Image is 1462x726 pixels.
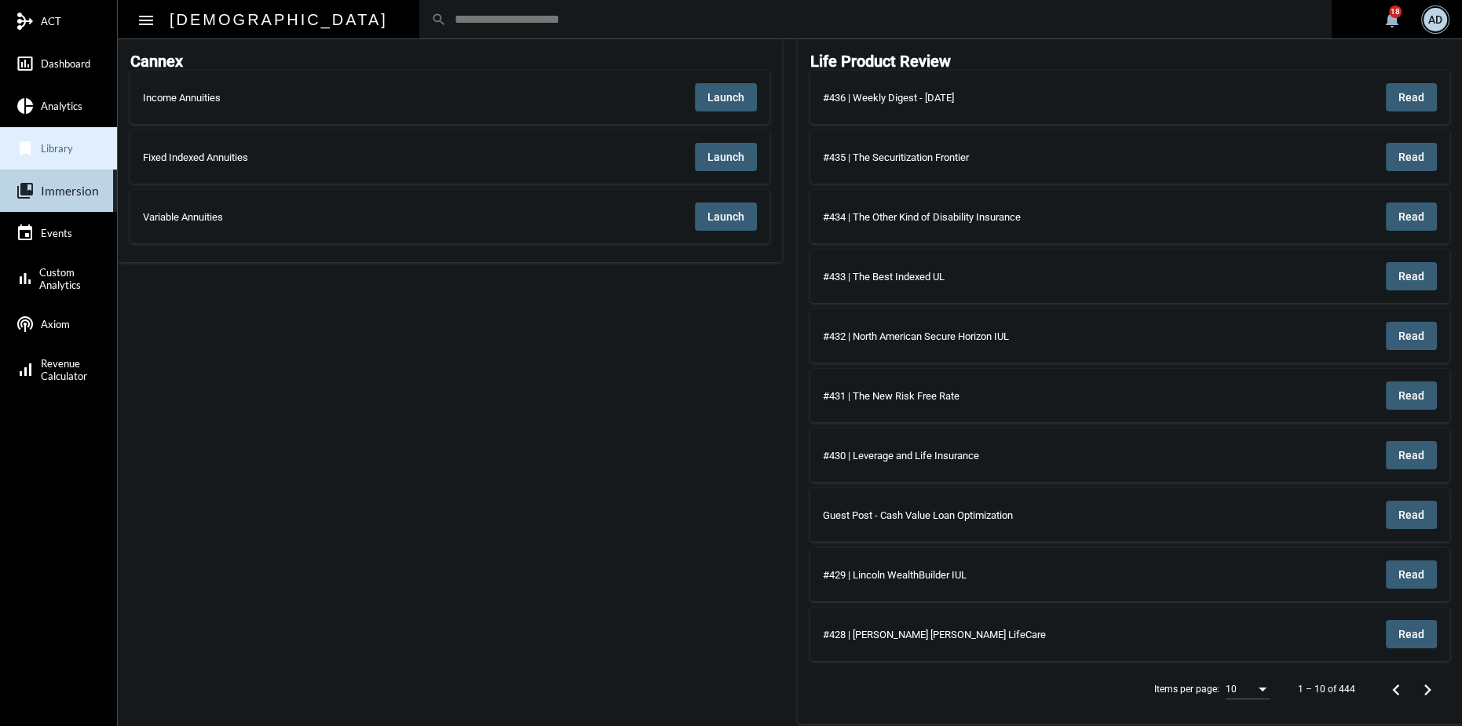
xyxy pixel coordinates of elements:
[143,211,380,223] div: Variable Annuities
[16,181,35,200] mat-icon: collections_bookmark
[1386,560,1437,589] button: Read
[1398,270,1424,283] span: Read
[823,151,1108,163] div: #435 | The Securitization Frontier
[1386,202,1437,231] button: Read
[41,15,61,27] span: ACT
[1226,684,1270,695] mat-select: Items per page:
[1380,673,1412,705] button: Previous page
[695,143,757,171] button: Launch
[823,390,1102,402] div: #431 | The New Risk Free Rate
[823,330,1135,342] div: #432 | North American Secure Horizon IUL
[823,450,1115,462] div: #430 | Leverage and Life Insurance
[1298,684,1355,695] div: 1 – 10 of 444
[16,360,35,379] mat-icon: signal_cellular_alt
[1398,509,1424,521] span: Read
[16,12,35,31] mat-icon: mediation
[431,12,447,27] mat-icon: search
[823,271,1091,283] div: #433 | The Best Indexed UL
[1398,389,1424,402] span: Read
[41,142,73,155] span: Library
[1389,5,1402,18] div: 18
[170,7,388,32] h2: [DEMOGRAPHIC_DATA]
[1398,151,1424,163] span: Read
[41,318,70,330] span: Axiom
[810,52,951,71] h2: Life Product Review
[695,83,757,111] button: Launch
[1383,10,1402,29] mat-icon: notifications
[41,57,90,70] span: Dashboard
[707,151,744,163] span: Launch
[16,54,35,73] mat-icon: insert_chart_outlined
[1386,262,1437,290] button: Read
[16,224,35,243] mat-icon: event
[143,151,397,163] div: Fixed Indexed Annuities
[1226,684,1237,695] span: 10
[130,4,162,35] button: Toggle sidenav
[1398,91,1424,104] span: Read
[16,269,33,288] mat-icon: bar_chart
[41,227,72,239] span: Events
[1424,8,1447,31] div: AD
[137,11,155,30] mat-icon: Side nav toggle icon
[1386,322,1437,350] button: Read
[16,97,35,115] mat-icon: pie_chart
[707,210,744,223] span: Launch
[1412,673,1443,705] button: Next page
[143,92,378,104] div: Income Annuities
[823,509,1137,521] div: Guest Post - Cash Value Loan Optimization
[1386,381,1437,410] button: Read
[823,92,1098,104] div: #436 | Weekly Digest - [DATE]
[1398,628,1424,640] span: Read
[823,569,1106,581] div: #429 | Lincoln WealthBuilder IUL
[823,211,1142,223] div: #434 | The Other Kind of Disability Insurance
[1398,449,1424,462] span: Read
[1386,441,1437,469] button: Read
[41,357,87,382] span: Revenue Calculator
[41,100,82,112] span: Analytics
[16,139,35,158] mat-icon: bookmark
[823,629,1159,640] div: #428 | [PERSON_NAME] [PERSON_NAME] LifeCare
[39,266,113,291] span: Custom Analytics
[41,184,99,198] span: Immersion
[1398,568,1424,581] span: Read
[16,315,35,334] mat-icon: podcasts
[1386,143,1437,171] button: Read
[1398,330,1424,342] span: Read
[130,52,183,71] h2: Cannex
[1154,684,1219,695] div: Items per page:
[1386,501,1437,529] button: Read
[1386,83,1437,111] button: Read
[1386,620,1437,648] button: Read
[1398,210,1424,223] span: Read
[707,91,744,104] span: Launch
[695,202,757,231] button: Launch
